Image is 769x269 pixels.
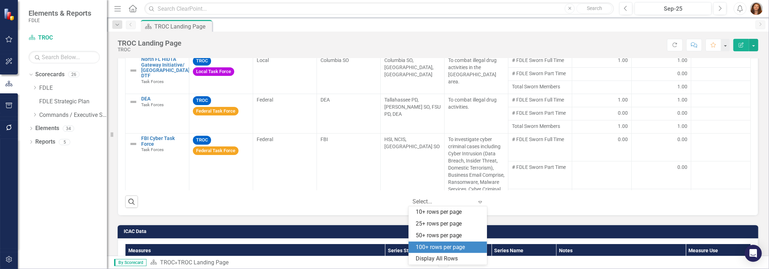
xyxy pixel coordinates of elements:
span: # FDLE Sworn Part Time [512,109,568,117]
td: Double-Click to Edit [508,107,572,120]
div: Display All Rows [416,255,483,263]
span: Federal Task Force [193,107,239,116]
td: Double-Click to Edit [508,68,572,81]
td: Double-Click to Edit [572,107,632,120]
a: TROC [29,34,100,42]
td: Double-Click to Edit [381,134,445,217]
a: FDLE [39,84,107,92]
span: TROC [193,96,211,105]
a: Commands / Executive Support Branch [39,111,107,119]
img: Not Defined [129,98,138,106]
span: 0.00 [677,164,687,171]
div: TROC [118,47,181,52]
input: Search ClearPoint... [144,2,614,15]
span: Federal [257,97,273,103]
td: Double-Click to Edit [317,134,381,217]
td: Double-Click to Edit [381,94,445,134]
span: Search [587,5,602,11]
div: TROC Landing Page [154,22,210,31]
span: 1.00 [677,83,687,90]
td: Double-Click to Edit [691,94,750,107]
div: 26 [68,72,80,78]
button: Sep-25 [635,2,712,15]
span: Total Sworn Members [512,83,568,90]
td: Double-Click to Edit [508,55,572,68]
a: Elements [35,124,59,133]
span: 1.00 [677,96,687,103]
span: Total Sworn Members [512,123,568,130]
td: Double-Click to Edit [631,68,691,81]
td: Double-Click to Edit [508,161,572,189]
td: Double-Click to Edit Right Click for Context Menu [125,94,189,134]
td: Double-Click to Edit [189,134,253,217]
a: Scorecards [35,71,65,79]
span: Tallahassee PD, [PERSON_NAME] SO, FSU PD, DEA [384,97,441,117]
span: # FDLE Sworn Full Time [512,57,568,64]
a: FDLE Strategic Plan [39,98,107,106]
span: Task Forces [141,147,164,152]
td: Double-Click to Edit [253,134,317,217]
span: Task Forces [141,79,164,84]
span: Local [257,57,269,63]
span: 1.00 [618,96,628,103]
span: To combat illegal drug activities. [448,97,497,110]
span: To investigate cyber criminal cases including Cyber Intrusion (Data Breach, Insider Threat, Domes... [448,136,504,213]
img: Christel Goddard [750,2,763,15]
div: Sep-25 [637,5,709,13]
span: # FDLE Sworn Part Time [512,70,568,77]
td: Double-Click to Edit [631,134,691,161]
td: Double-Click to Edit [508,134,572,161]
span: By Scorecard [114,259,147,266]
td: Double-Click to Edit [253,55,317,94]
td: Double-Click to Edit [691,134,750,161]
td: Double-Click to Edit [572,68,632,81]
button: Search [576,4,612,14]
td: Double-Click to Edit [572,134,632,161]
span: 1.00 [618,123,628,130]
td: Double-Click to Edit [631,161,691,189]
div: Open Intercom Messenger [745,245,762,262]
span: 0.00 [677,136,687,143]
td: Double-Click to Edit [691,107,750,120]
td: Double-Click to Edit [317,94,381,134]
span: 0.00 [677,70,687,77]
span: Federal Task Force [193,146,239,155]
td: Double-Click to Edit Right Click for Context Menu [125,134,189,217]
td: Double-Click to Edit [253,94,317,134]
span: 1.00 [677,57,687,64]
td: Double-Click to Edit [691,55,750,68]
div: 100+ rows per page [416,243,483,252]
span: 0.00 [677,109,687,117]
h3: ICAC Data [124,229,755,234]
td: Double-Click to Edit [445,134,508,217]
span: Columbia SO, [GEOGRAPHIC_DATA], [GEOGRAPHIC_DATA] [384,57,434,77]
span: DEA [321,97,330,103]
div: 34 [63,125,74,131]
td: Double-Click to Edit [189,94,253,134]
td: Double-Click to Edit [572,55,632,68]
span: 0.00 [618,109,628,117]
span: # FDLE Sworn Full Time [512,136,568,143]
td: Double-Click to Edit [508,94,572,107]
td: Double-Click to Edit [445,94,508,134]
td: Double-Click to Edit [189,55,253,94]
span: HSI, NCIS, [GEOGRAPHIC_DATA] SO [384,136,440,149]
td: Double-Click to Edit [631,107,691,120]
div: 5 [59,139,70,145]
td: Double-Click to Edit [445,55,508,94]
td: Double-Click to Edit Right Click for Context Menu [125,55,189,94]
span: Federal [257,136,273,142]
div: » [150,259,433,267]
div: TROC Landing Page [178,259,229,266]
img: Not Defined [129,66,138,75]
span: TROC [193,57,211,66]
small: FDLE [29,17,91,23]
span: Task Forces [141,102,164,107]
td: Double-Click to Edit [317,55,381,94]
img: ClearPoint Strategy [4,8,16,20]
span: Columbia SO [321,57,349,63]
img: Not Defined [129,140,138,148]
input: Search Below... [29,51,100,63]
div: 50+ rows per page [416,232,483,240]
